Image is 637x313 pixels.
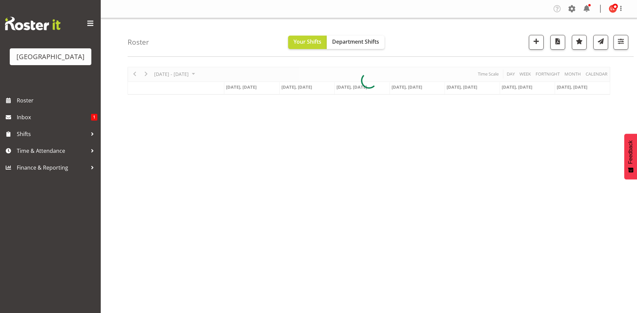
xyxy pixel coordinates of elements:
[613,35,628,50] button: Filter Shifts
[609,5,617,13] img: lara-von-fintel10062.jpg
[17,129,87,139] span: Shifts
[572,35,587,50] button: Highlight an important date within the roster.
[5,17,60,30] img: Rosterit website logo
[293,38,321,45] span: Your Shifts
[16,52,85,62] div: [GEOGRAPHIC_DATA]
[91,114,97,121] span: 1
[288,36,327,49] button: Your Shifts
[529,35,544,50] button: Add a new shift
[17,112,91,122] span: Inbox
[628,140,634,164] span: Feedback
[17,163,87,173] span: Finance & Reporting
[332,38,379,45] span: Department Shifts
[17,95,97,105] span: Roster
[128,38,149,46] h4: Roster
[550,35,565,50] button: Download a PDF of the roster according to the set date range.
[327,36,384,49] button: Department Shifts
[593,35,608,50] button: Send a list of all shifts for the selected filtered period to all rostered employees.
[17,146,87,156] span: Time & Attendance
[624,134,637,179] button: Feedback - Show survey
